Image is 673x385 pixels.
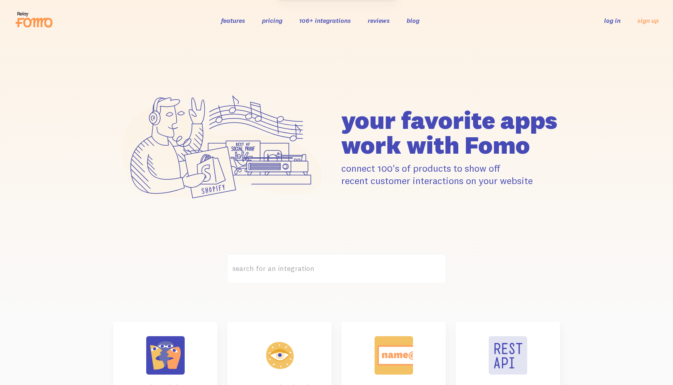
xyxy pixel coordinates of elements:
[368,16,390,24] a: reviews
[407,16,419,24] a: blog
[221,16,245,24] a: features
[341,108,560,157] h1: your favorite apps work with Fomo
[299,16,351,24] a: 106+ integrations
[262,16,282,24] a: pricing
[637,16,659,25] a: sign up
[227,254,446,283] label: search for an integration
[341,162,560,187] p: connect 100's of products to show off recent customer interactions on your website
[604,16,621,24] a: log in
